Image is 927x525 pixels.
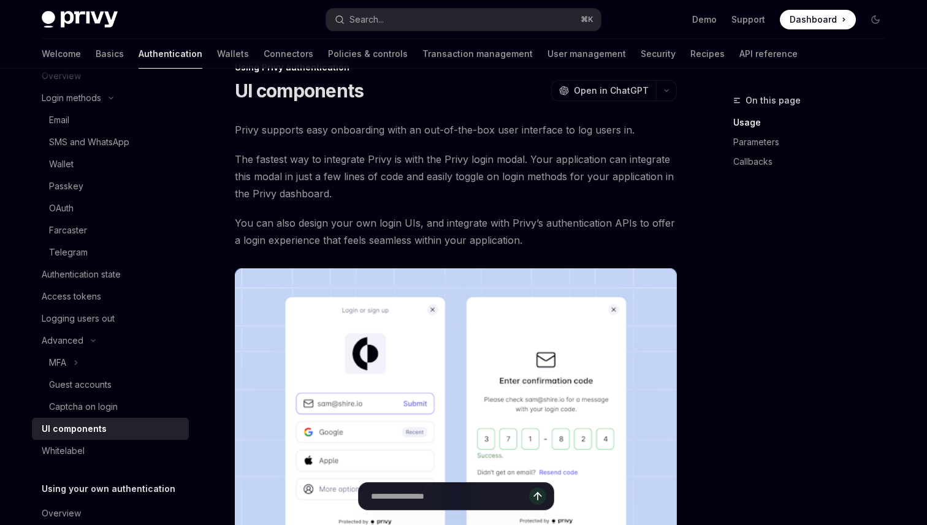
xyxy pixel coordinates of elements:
[49,223,87,238] div: Farcaster
[547,39,626,69] a: User management
[328,39,408,69] a: Policies & controls
[96,39,124,69] a: Basics
[32,197,189,219] a: OAuth
[32,153,189,175] a: Wallet
[42,333,83,348] div: Advanced
[731,13,765,26] a: Support
[733,113,895,132] a: Usage
[692,13,717,26] a: Demo
[32,175,189,197] a: Passkey
[49,135,129,149] div: SMS and WhatsApp
[42,311,115,326] div: Logging users out
[32,109,189,131] a: Email
[32,241,189,263] a: Telegram
[42,421,107,436] div: UI components
[42,11,118,28] img: dark logo
[349,12,384,27] div: Search...
[49,201,74,216] div: OAuth
[235,214,677,249] span: You can also design your own login UIs, and integrate with Privy’s authentication APIs to offer a...
[32,308,189,330] a: Logging users out
[641,39,676,69] a: Security
[690,39,725,69] a: Recipes
[32,330,189,352] button: Advanced
[42,482,175,496] h5: Using your own authentication
[32,396,189,418] a: Captcha on login
[49,113,69,127] div: Email
[32,502,189,524] a: Overview
[780,10,856,29] a: Dashboard
[371,483,529,510] input: Ask a question...
[42,289,101,304] div: Access tokens
[581,15,593,25] span: ⌘ K
[32,87,189,109] button: Login methods
[790,13,837,26] span: Dashboard
[733,132,895,152] a: Parameters
[422,39,533,69] a: Transaction management
[746,93,801,108] span: On this page
[49,377,112,392] div: Guest accounts
[326,9,601,31] button: Search...⌘K
[235,151,677,202] span: The fastest way to integrate Privy is with the Privy login modal. Your application can integrate ...
[32,219,189,241] a: Farcaster
[574,85,649,97] span: Open in ChatGPT
[49,399,118,414] div: Captcha on login
[49,157,74,172] div: Wallet
[139,39,202,69] a: Authentication
[32,285,189,308] a: Access tokens
[529,488,546,505] button: Send message
[264,39,313,69] a: Connectors
[235,80,364,102] h1: UI components
[235,121,677,138] span: Privy supports easy onboarding with an out-of-the-box user interface to log users in.
[866,10,885,29] button: Toggle dark mode
[49,355,66,370] div: MFA
[551,80,656,101] button: Open in ChatGPT
[42,267,121,282] div: Authentication state
[32,418,189,440] a: UI components
[32,131,189,153] a: SMS and WhatsApp
[42,506,81,521] div: Overview
[733,152,895,172] a: Callbacks
[217,39,249,69] a: Wallets
[32,374,189,396] a: Guest accounts
[49,179,83,194] div: Passkey
[739,39,798,69] a: API reference
[32,263,189,285] a: Authentication state
[42,91,101,105] div: Login methods
[49,245,88,260] div: Telegram
[32,440,189,462] a: Whitelabel
[42,444,85,458] div: Whitelabel
[42,39,81,69] a: Welcome
[32,352,189,374] button: MFA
